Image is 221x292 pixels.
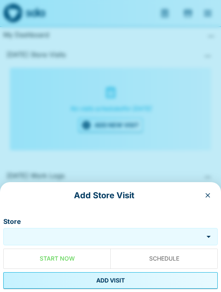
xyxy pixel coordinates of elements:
[110,249,218,269] button: Schedule
[7,189,201,202] p: Add Store Visit
[3,272,218,289] button: ADD VISIT
[203,231,214,242] button: Open
[3,249,218,269] div: Now or Scheduled
[3,249,111,269] button: Start Now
